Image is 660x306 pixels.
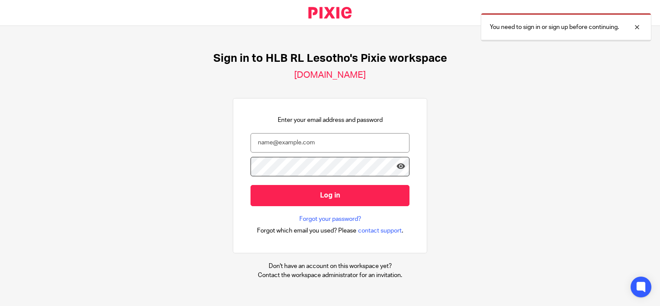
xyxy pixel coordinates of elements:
input: name@example.com [251,133,409,153]
h1: Sign in to HLB RL Lesotho's Pixie workspace [213,52,447,65]
a: Forgot your password? [299,215,361,223]
input: Log in [251,185,409,206]
p: You need to sign in or sign up before continuing. [490,23,619,32]
div: . [257,226,403,236]
span: contact support [358,226,402,235]
h2: [DOMAIN_NAME] [294,70,366,81]
span: Forgot which email you used? Please [257,226,356,235]
p: Don't have an account on this workspace yet? [258,262,402,271]
p: Contact the workspace administrator for an invitation. [258,271,402,280]
p: Enter your email address and password [278,116,383,124]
